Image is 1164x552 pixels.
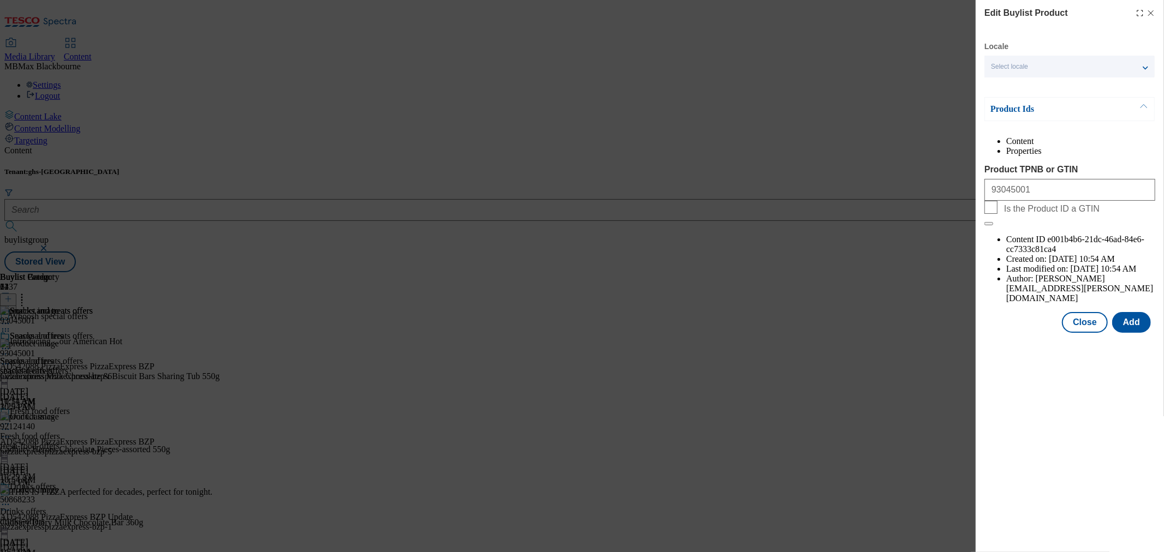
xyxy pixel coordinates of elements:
span: [DATE] 10:54 AM [1071,264,1137,273]
p: Product Ids [990,104,1105,115]
button: Select locale [984,56,1155,77]
li: Author: [1006,274,1155,303]
button: Add [1112,312,1151,333]
li: Content ID [1006,235,1155,254]
label: Product TPNB or GTIN [984,165,1155,175]
span: [DATE] 10:54 AM [1049,254,1115,263]
span: Select locale [991,63,1028,71]
span: [PERSON_NAME][EMAIL_ADDRESS][PERSON_NAME][DOMAIN_NAME] [1006,274,1153,303]
span: Is the Product ID a GTIN [1004,204,1100,214]
li: Properties [1006,146,1155,156]
li: Last modified on: [1006,264,1155,274]
button: Close [1062,312,1108,333]
input: Enter 1 or 20 space separated Product TPNB or GTIN [984,179,1155,201]
li: Created on: [1006,254,1155,264]
label: Locale [984,44,1008,50]
h4: Edit Buylist Product [984,7,1068,20]
span: e001b4b6-21dc-46ad-84e6-cc7333c81ca4 [1006,235,1144,254]
li: Content [1006,136,1155,146]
